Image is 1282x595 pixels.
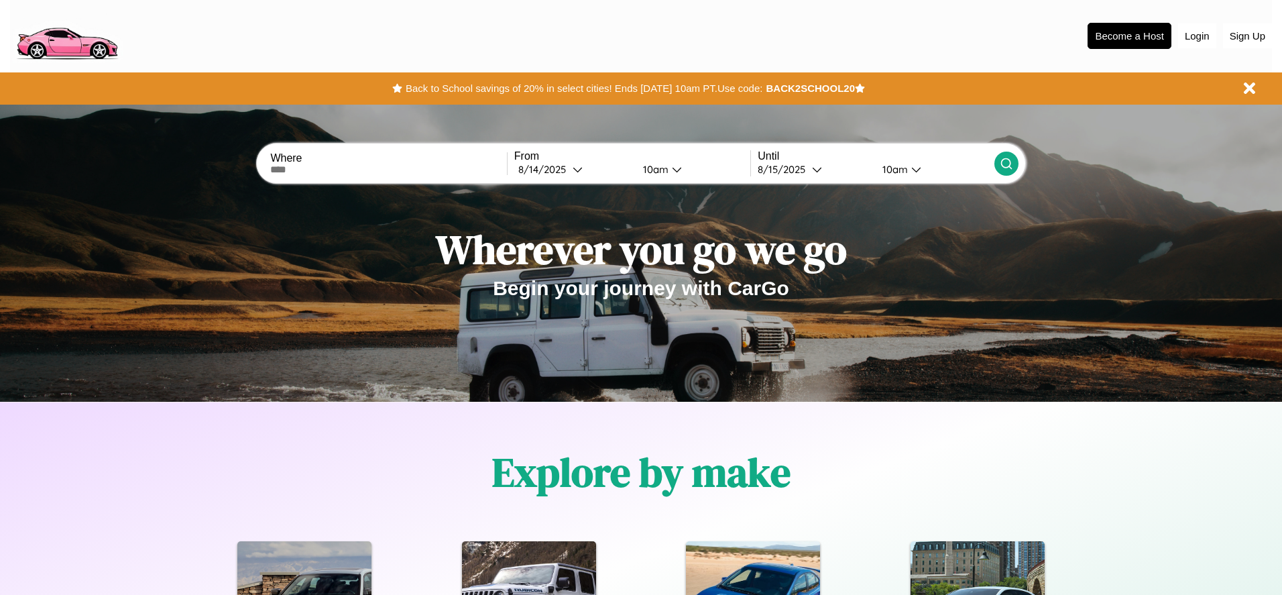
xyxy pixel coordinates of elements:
button: 10am [872,162,994,176]
button: 8/14/2025 [514,162,632,176]
div: 10am [876,163,911,176]
label: Until [758,150,994,162]
button: Login [1178,23,1216,48]
div: 8 / 14 / 2025 [518,163,573,176]
h1: Explore by make [492,445,791,500]
b: BACK2SCHOOL20 [766,83,855,94]
button: 10am [632,162,750,176]
label: Where [270,152,506,164]
img: logo [10,7,123,63]
button: Become a Host [1088,23,1171,49]
button: Sign Up [1223,23,1272,48]
div: 8 / 15 / 2025 [758,163,812,176]
div: 10am [636,163,672,176]
label: From [514,150,750,162]
button: Back to School savings of 20% in select cities! Ends [DATE] 10am PT.Use code: [402,79,766,98]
